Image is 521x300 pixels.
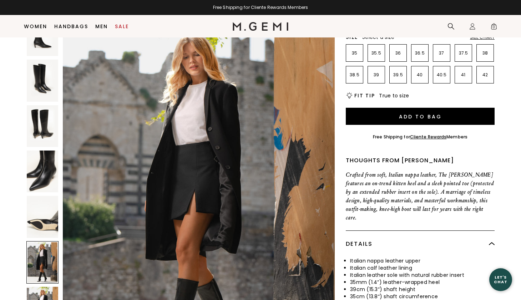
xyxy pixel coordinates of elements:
p: 40.5 [433,72,450,78]
p: 42 [477,72,494,78]
span: True to size [379,92,409,99]
li: Italian calf leather lining [350,264,495,271]
li: 39cm (15.3”) shaft height [350,286,495,293]
p: 38.5 [346,72,363,78]
p: 35.5 [368,50,385,56]
div: Thoughts from [PERSON_NAME] [346,156,495,165]
div: Free Shipping for Members [373,134,467,140]
img: The Tina [27,151,58,192]
p: Crafted from soft, Italian nappa leather, The [PERSON_NAME] features an on-trend kitten heel and ... [346,171,495,222]
p: 40 [411,72,428,78]
p: 37 [433,50,450,56]
li: Italian nappa leather upper [350,257,495,264]
h2: Size [346,34,358,40]
p: 36.5 [411,50,428,56]
p: 39 [368,72,385,78]
a: Men [95,24,108,29]
p: 41 [455,72,472,78]
p: 38 [477,50,494,56]
a: Sale [115,24,129,29]
li: Italian leather sole with natural rubber insert [350,271,495,279]
div: Let's Chat [489,275,512,284]
a: Women [24,24,47,29]
li: 35mm (1.4”) leather-wrapped heel [350,279,495,286]
span: 0 [490,24,497,31]
p: 35 [346,50,363,56]
img: The Tina [27,105,58,147]
a: Handbags [54,24,88,29]
img: M.Gemi [233,22,289,31]
img: The Tina [27,196,58,238]
h2: Fit Tip [354,93,375,98]
img: The Tina [27,60,58,101]
a: Cliente Rewards [410,134,447,140]
button: Add to Bag [346,108,495,125]
div: Size Chart [470,35,495,40]
p: 39.5 [390,72,406,78]
li: 35cm (13.8“) shaft circumference [350,293,495,300]
div: Details [346,231,495,257]
p: 37.5 [455,50,472,56]
p: 36 [390,50,406,56]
